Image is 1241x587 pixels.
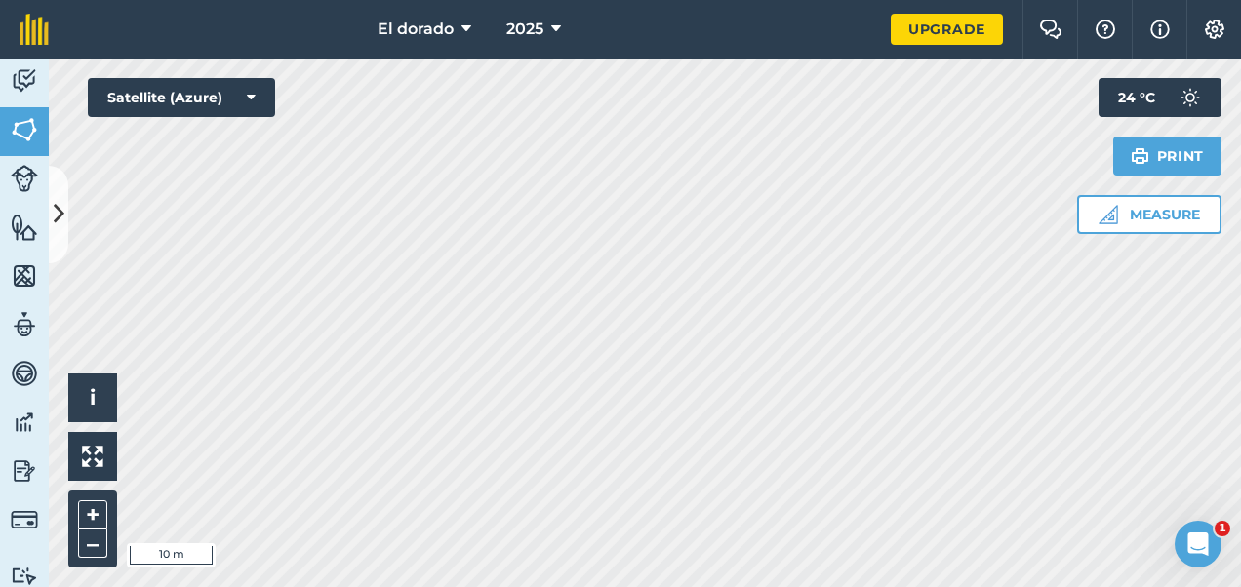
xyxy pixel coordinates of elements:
[82,446,103,467] img: Four arrows, one pointing top left, one top right, one bottom right and the last bottom left
[88,78,275,117] button: Satellite (Azure)
[90,385,96,410] span: i
[1077,195,1221,234] button: Measure
[1113,137,1222,176] button: Print
[11,456,38,486] img: svg+xml;base64,PD94bWwgdmVyc2lvbj0iMS4wIiBlbmNvZGluZz0idXRmLTgiPz4KPCEtLSBHZW5lcmF0b3I6IEFkb2JlIE...
[1150,18,1170,41] img: svg+xml;base64,PHN2ZyB4bWxucz0iaHR0cDovL3d3dy53My5vcmcvMjAwMC9zdmciIHdpZHRoPSIxNyIgaGVpZ2h0PSIxNy...
[506,18,543,41] span: 2025
[11,506,38,533] img: svg+xml;base64,PD94bWwgdmVyc2lvbj0iMS4wIiBlbmNvZGluZz0idXRmLTgiPz4KPCEtLSBHZW5lcmF0b3I6IEFkb2JlIE...
[11,567,38,585] img: svg+xml;base64,PD94bWwgdmVyc2lvbj0iMS4wIiBlbmNvZGluZz0idXRmLTgiPz4KPCEtLSBHZW5lcmF0b3I6IEFkb2JlIE...
[11,359,38,388] img: svg+xml;base64,PD94bWwgdmVyc2lvbj0iMS4wIiBlbmNvZGluZz0idXRmLTgiPz4KPCEtLSBHZW5lcmF0b3I6IEFkb2JlIE...
[1171,78,1210,117] img: svg+xml;base64,PD94bWwgdmVyc2lvbj0iMS4wIiBlbmNvZGluZz0idXRmLTgiPz4KPCEtLSBHZW5lcmF0b3I6IEFkb2JlIE...
[1039,20,1062,39] img: Two speech bubbles overlapping with the left bubble in the forefront
[11,66,38,96] img: svg+xml;base64,PD94bWwgdmVyc2lvbj0iMS4wIiBlbmNvZGluZz0idXRmLTgiPz4KPCEtLSBHZW5lcmF0b3I6IEFkb2JlIE...
[1215,521,1230,536] span: 1
[378,18,454,41] span: El dorado
[1175,521,1221,567] iframe: Intercom live chat
[1099,78,1221,117] button: 24 °C
[1094,20,1117,39] img: A question mark icon
[11,408,38,437] img: svg+xml;base64,PD94bWwgdmVyc2lvbj0iMS4wIiBlbmNvZGluZz0idXRmLTgiPz4KPCEtLSBHZW5lcmF0b3I6IEFkb2JlIE...
[20,14,49,45] img: fieldmargin Logo
[78,529,107,558] button: –
[11,165,38,192] img: svg+xml;base64,PD94bWwgdmVyc2lvbj0iMS4wIiBlbmNvZGluZz0idXRmLTgiPz4KPCEtLSBHZW5lcmF0b3I6IEFkb2JlIE...
[1131,144,1149,168] img: svg+xml;base64,PHN2ZyB4bWxucz0iaHR0cDovL3d3dy53My5vcmcvMjAwMC9zdmciIHdpZHRoPSIxOSIgaGVpZ2h0PSIyNC...
[68,373,117,422] button: i
[11,261,38,291] img: svg+xml;base64,PHN2ZyB4bWxucz0iaHR0cDovL3d3dy53My5vcmcvMjAwMC9zdmciIHdpZHRoPSI1NiIgaGVpZ2h0PSI2MC...
[1099,205,1118,224] img: Ruler icon
[1118,78,1155,117] span: 24 ° C
[11,213,38,242] img: svg+xml;base64,PHN2ZyB4bWxucz0iaHR0cDovL3d3dy53My5vcmcvMjAwMC9zdmciIHdpZHRoPSI1NiIgaGVpZ2h0PSI2MC...
[11,310,38,339] img: svg+xml;base64,PD94bWwgdmVyc2lvbj0iMS4wIiBlbmNvZGluZz0idXRmLTgiPz4KPCEtLSBHZW5lcmF0b3I6IEFkb2JlIE...
[11,115,38,144] img: svg+xml;base64,PHN2ZyB4bWxucz0iaHR0cDovL3d3dy53My5vcmcvMjAwMC9zdmciIHdpZHRoPSI1NiIgaGVpZ2h0PSI2MC...
[891,14,1003,45] a: Upgrade
[78,500,107,529] button: +
[1203,20,1226,39] img: A cog icon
